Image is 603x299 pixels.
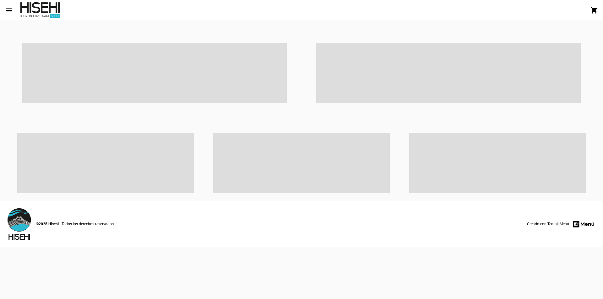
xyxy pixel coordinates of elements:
[62,221,114,227] span: Todos los derechos reservados
[5,7,13,14] mat-icon: menu
[36,221,59,227] span: ©2025 Hisehi
[527,221,569,227] span: Creado con Tentak Menú
[572,220,595,228] img: menu-firm.png
[527,220,595,228] a: Creado con Tentak Menú
[590,7,598,14] mat-icon: shopping_cart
